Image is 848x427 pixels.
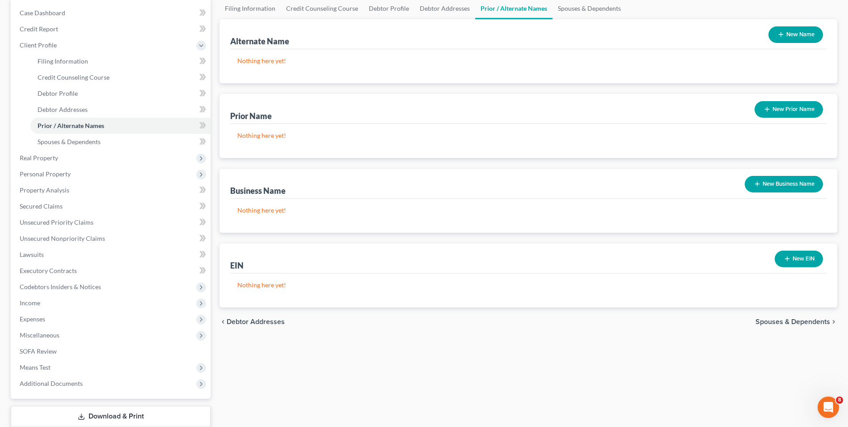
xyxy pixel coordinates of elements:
[13,214,211,231] a: Unsecured Priority Claims
[30,53,211,69] a: Filing Information
[13,343,211,359] a: SOFA Review
[237,281,819,290] p: Nothing here yet!
[20,331,59,339] span: Miscellaneous
[20,186,69,194] span: Property Analysis
[237,131,819,140] p: Nothing here yet!
[13,5,211,21] a: Case Dashboard
[20,170,71,178] span: Personal Property
[230,260,244,271] div: EIN
[38,73,110,81] span: Credit Counseling Course
[20,41,57,49] span: Client Profile
[836,397,843,404] span: 8
[20,315,45,323] span: Expenses
[30,69,211,85] a: Credit Counseling Course
[20,9,65,17] span: Case Dashboard
[20,283,101,290] span: Codebtors Insiders & Notices
[20,363,51,371] span: Means Test
[768,26,823,43] button: New Name
[13,247,211,263] a: Lawsuits
[755,101,823,118] button: New Prior Name
[818,397,839,418] iframe: Intercom live chat
[20,218,93,226] span: Unsecured Priority Claims
[38,57,88,65] span: Filing Information
[219,318,285,325] button: chevron_left Debtor Addresses
[38,90,78,97] span: Debtor Profile
[230,111,272,121] div: Prior Name
[11,406,211,427] a: Download & Print
[20,267,77,274] span: Executory Contracts
[13,231,211,247] a: Unsecured Nonpriority Claims
[13,198,211,214] a: Secured Claims
[755,318,830,325] span: Spouses & Dependents
[237,206,819,215] p: Nothing here yet!
[219,318,227,325] i: chevron_left
[20,380,83,387] span: Additional Documents
[237,56,819,65] p: Nothing here yet!
[30,118,211,134] a: Prior / Alternate Names
[13,263,211,279] a: Executory Contracts
[30,102,211,118] a: Debtor Addresses
[227,318,285,325] span: Debtor Addresses
[20,235,105,242] span: Unsecured Nonpriority Claims
[775,251,823,267] button: New EIN
[20,251,44,258] span: Lawsuits
[230,36,289,47] div: Alternate Name
[745,176,823,192] button: New Business Name
[20,202,63,210] span: Secured Claims
[13,182,211,198] a: Property Analysis
[13,21,211,37] a: Credit Report
[755,318,837,325] button: Spouses & Dependents chevron_right
[38,106,88,113] span: Debtor Addresses
[20,299,40,307] span: Income
[20,154,58,162] span: Real Property
[830,318,837,325] i: chevron_right
[230,185,286,196] div: Business Name
[20,25,58,33] span: Credit Report
[20,347,57,355] span: SOFA Review
[30,85,211,102] a: Debtor Profile
[38,122,104,129] span: Prior / Alternate Names
[30,134,211,150] a: Spouses & Dependents
[38,138,101,145] span: Spouses & Dependents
